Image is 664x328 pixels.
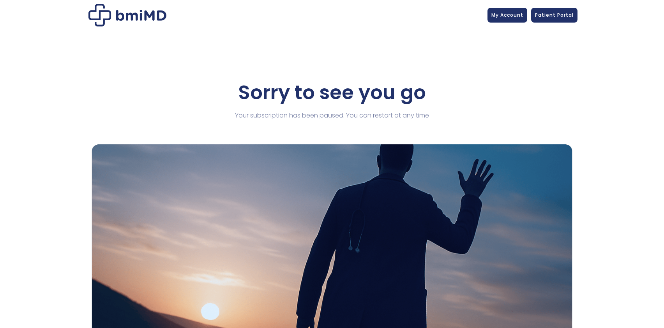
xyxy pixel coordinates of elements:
[92,81,573,104] h1: Sorry to see you go
[535,12,574,18] span: Patient Portal
[487,8,527,23] a: My Account
[88,4,166,26] img: Paused Subscription
[531,8,577,23] a: Patient Portal
[92,110,573,121] p: Your subscription has been paused. You can restart at any time
[491,12,523,18] span: My Account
